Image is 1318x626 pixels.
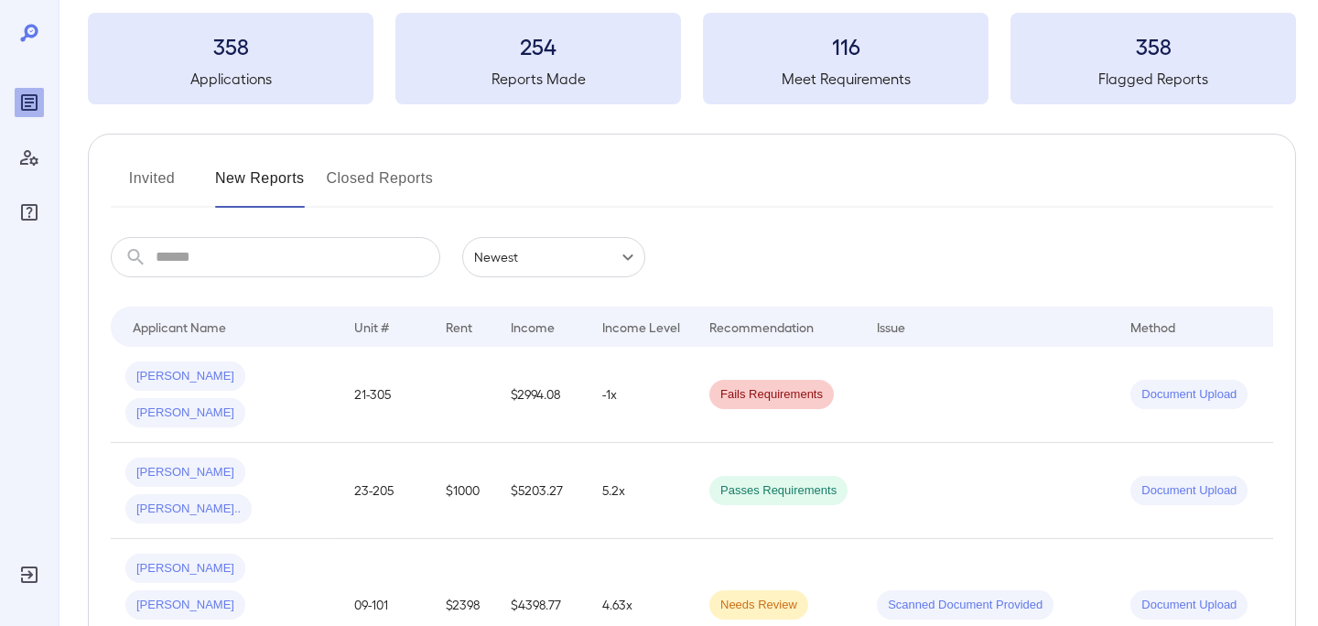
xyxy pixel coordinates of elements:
[125,368,245,385] span: [PERSON_NAME]
[125,464,245,481] span: [PERSON_NAME]
[709,482,848,500] span: Passes Requirements
[340,347,431,443] td: 21-305
[1130,386,1248,404] span: Document Upload
[877,316,906,338] div: Issue
[588,347,695,443] td: -1x
[877,597,1053,614] span: Scanned Document Provided
[602,316,680,338] div: Income Level
[125,597,245,614] span: [PERSON_NAME]
[340,443,431,539] td: 23-205
[395,68,681,90] h5: Reports Made
[431,443,496,539] td: $1000
[133,316,226,338] div: Applicant Name
[88,13,1296,104] summary: 358Applications254Reports Made116Meet Requirements358Flagged Reports
[111,164,193,208] button: Invited
[15,198,44,227] div: FAQ
[496,443,588,539] td: $5203.27
[709,386,834,404] span: Fails Requirements
[125,560,245,577] span: [PERSON_NAME]
[395,31,681,60] h3: 254
[1130,316,1175,338] div: Method
[327,164,434,208] button: Closed Reports
[125,405,245,422] span: [PERSON_NAME]
[511,316,555,338] div: Income
[354,316,389,338] div: Unit #
[462,237,645,277] div: Newest
[703,68,988,90] h5: Meet Requirements
[1130,482,1248,500] span: Document Upload
[125,501,252,518] span: [PERSON_NAME]..
[588,443,695,539] td: 5.2x
[15,143,44,172] div: Manage Users
[215,164,305,208] button: New Reports
[703,31,988,60] h3: 116
[88,68,373,90] h5: Applications
[709,316,814,338] div: Recommendation
[1010,31,1296,60] h3: 358
[446,316,475,338] div: Rent
[15,560,44,589] div: Log Out
[496,347,588,443] td: $2994.08
[709,597,808,614] span: Needs Review
[1130,597,1248,614] span: Document Upload
[1010,68,1296,90] h5: Flagged Reports
[88,31,373,60] h3: 358
[15,88,44,117] div: Reports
